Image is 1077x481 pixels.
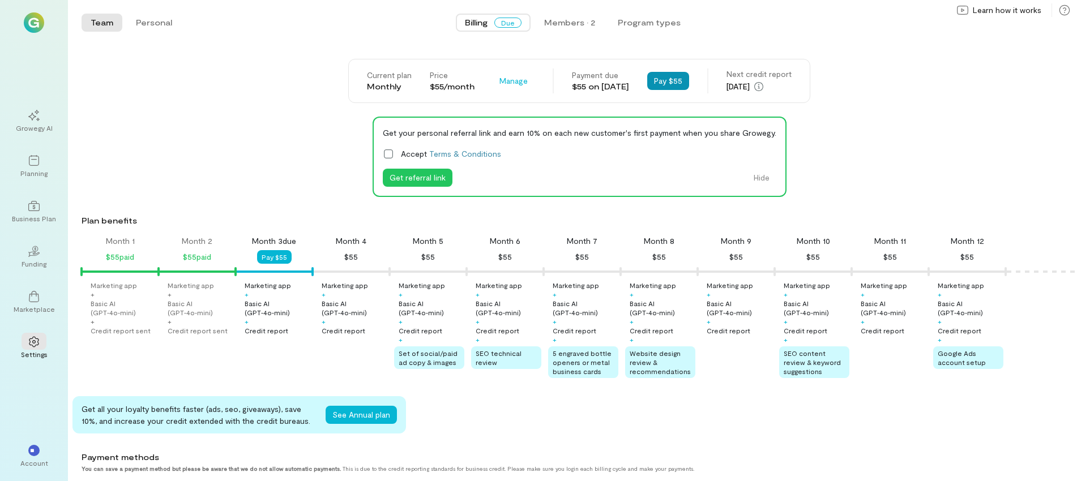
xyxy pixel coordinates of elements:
div: + [322,317,326,326]
div: Credit report [322,326,365,335]
div: + [630,335,634,344]
div: Month 3 due [252,235,296,247]
div: + [630,290,634,299]
div: + [476,290,480,299]
button: Team [82,14,122,32]
div: $55 [806,250,820,264]
span: 5 engraved bottle openers or metal business cards [553,349,612,375]
div: Marketing app [553,281,599,290]
div: + [553,317,557,326]
div: Credit report [707,326,750,335]
div: Marketing app [245,281,291,290]
div: Marketing app [322,281,368,290]
span: SEO content review & keyword suggestions [784,349,841,375]
div: Month 1 [106,235,135,247]
div: Marketing app [476,281,522,290]
div: Month 6 [490,235,520,247]
div: Settings [21,350,48,359]
div: Marketing app [784,281,830,290]
button: Pay $55 [257,250,292,264]
div: $55 paid [183,250,211,264]
div: Basic AI (GPT‑4o‑mini) [630,299,695,317]
button: Personal [127,14,181,32]
div: Business Plan [12,214,56,223]
div: + [399,290,403,299]
div: + [476,317,480,326]
a: Settings [14,327,54,368]
div: Marketing app [630,281,676,290]
div: Plan benefits [82,215,1072,226]
span: SEO technical review [476,349,522,366]
div: This is due to the credit reporting standards for business credit. Please make sure you login eac... [82,465,973,472]
div: + [784,290,788,299]
div: Funding [22,259,46,268]
div: + [245,290,249,299]
div: + [784,317,788,326]
div: Payment methods [82,452,973,463]
div: $55 [344,250,358,264]
div: Get your personal referral link and earn 10% on each new customer's first payment when you share ... [383,127,776,139]
div: Credit report [630,326,673,335]
div: $55 [421,250,435,264]
button: Hide [747,169,776,187]
div: Credit report [476,326,519,335]
span: Set of social/paid ad copy & images [399,349,458,366]
div: + [938,290,942,299]
div: Credit report [861,326,904,335]
div: Credit report [553,326,596,335]
div: + [553,290,557,299]
div: + [168,317,172,326]
div: + [553,335,557,344]
div: $55 on [DATE] [572,81,629,92]
div: + [707,317,711,326]
div: Month 2 [182,235,212,247]
div: $55 [652,250,666,264]
div: + [91,290,95,299]
div: Price [430,70,475,81]
div: Month 5 [413,235,443,247]
div: Planning [20,169,48,178]
div: + [630,317,634,326]
span: Website design review & recommendations [630,349,691,375]
button: Manage [493,72,535,90]
div: Month 10 [797,235,830,247]
button: Members · 2 [535,14,604,32]
div: Credit report [938,326,981,335]
div: $55 [960,250,974,264]
div: Basic AI (GPT‑4o‑mini) [168,299,233,317]
button: Program types [609,14,690,32]
strong: You can save a payment method but please be aware that we do not allow automatic payments. [82,465,341,472]
div: Month 12 [951,235,984,247]
div: Basic AI (GPT‑4o‑mini) [476,299,541,317]
div: + [91,317,95,326]
div: Month 7 [567,235,597,247]
div: Credit report sent [168,326,228,335]
div: Basic AI (GPT‑4o‑mini) [707,299,772,317]
div: $55 [575,250,589,264]
div: Basic AI (GPT‑4o‑mini) [399,299,464,317]
div: Account [20,458,48,467]
div: + [938,317,942,326]
button: BillingDue [456,14,531,32]
div: Get all your loyalty benefits faster (ads, seo, giveaways), save 10%, and increase your credit ex... [82,403,317,427]
div: + [707,290,711,299]
div: $55 [729,250,743,264]
div: Marketing app [707,281,753,290]
div: + [476,335,480,344]
div: Basic AI (GPT‑4o‑mini) [322,299,387,317]
button: See Annual plan [326,406,397,424]
span: Due [494,18,522,28]
div: [DATE] [726,80,792,93]
div: + [399,317,403,326]
div: Members · 2 [544,17,595,28]
a: Funding [14,237,54,277]
div: Credit report [399,326,442,335]
div: + [399,335,403,344]
div: Marketing app [938,281,984,290]
div: Month 11 [874,235,906,247]
a: Planning [14,146,54,187]
div: Basic AI (GPT‑4o‑mini) [245,299,310,317]
div: Credit report [784,326,827,335]
a: Business Plan [14,191,54,232]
